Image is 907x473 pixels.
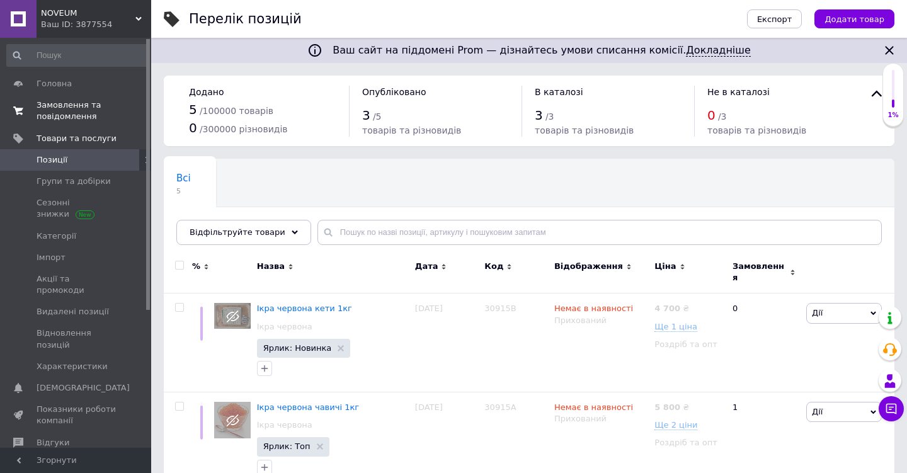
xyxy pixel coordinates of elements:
span: Дії [812,308,823,317]
span: Замовлення [733,261,787,283]
span: Показники роботи компанії [37,404,117,426]
span: 30915А [484,402,516,412]
span: Відфільтруйте товари [190,227,285,237]
span: Ваш сайт на піддомені Prom — дізнайтесь умови списання комісії. [333,44,751,57]
b: 4 700 [654,304,680,313]
span: Ще 2 ціни [654,420,697,430]
a: Ікра червона кети 1кг [257,304,352,313]
span: Ярлик: Топ [263,442,311,450]
span: 0 [189,120,197,135]
span: / 100000 товарів [200,106,273,116]
span: Додано [189,87,224,97]
span: В каталозі [535,87,583,97]
button: Додати товар [814,9,894,28]
div: Роздріб та опт [654,339,722,350]
div: Роздріб та опт [654,437,722,448]
span: Код [484,261,503,272]
div: [DATE] [412,293,482,392]
span: Немає в наявності [554,402,633,416]
input: Пошук [6,44,149,67]
span: [DEMOGRAPHIC_DATA] [37,382,130,394]
span: Всі [176,173,191,184]
span: Додати товар [824,14,884,24]
span: Назва [257,261,285,272]
span: Замовлення та повідомлення [37,100,117,122]
span: 3 [535,108,543,123]
span: 5 [189,102,197,117]
span: Немає в наявності [554,304,633,317]
input: Пошук по назві позиції, артикулу і пошуковим запитам [317,220,882,245]
button: Чат з покупцем [879,396,904,421]
img: Икра красная чавычи 1 кг [214,402,251,438]
span: / 5 [373,111,382,122]
span: Сезонні знижки [37,197,117,220]
span: 30915B [484,304,516,313]
div: ₴ [654,303,689,314]
span: Опубліковано [362,87,426,97]
span: % [192,261,200,272]
span: Дії [812,407,823,416]
span: товарів та різновидів [707,125,806,135]
span: Групи та добірки [37,176,111,187]
span: Видалені позиції [37,306,109,317]
img: Икра красная кеты 1 кг [214,303,251,329]
span: Ще 1 ціна [654,322,697,332]
span: Відновлення позицій [37,328,117,350]
span: Характеристики [37,361,108,372]
span: Головна [37,78,72,89]
a: Ікра червона [257,321,312,333]
a: Докладніше [686,44,750,57]
span: Товари та послуги [37,133,117,144]
div: Прихований [554,413,648,425]
span: / 300000 різновидів [200,124,288,134]
span: / 3 [718,111,727,122]
div: ₴ [654,402,689,413]
span: товарів та різновидів [362,125,461,135]
div: 0 [725,293,803,392]
div: Прихований [554,315,648,326]
span: Ціна [654,261,676,272]
a: Ікра червона [257,419,312,431]
span: Ярлик: Новинка [263,344,332,352]
span: Категорії [37,231,76,242]
span: Експорт [757,14,792,24]
b: 5 800 [654,402,680,412]
a: Ікра червона чавичі 1кг [257,402,359,412]
span: Акції та промокоди [37,273,117,296]
span: 0 [707,108,716,123]
span: Відображення [554,261,623,272]
button: Експорт [747,9,802,28]
span: Не в каталозі [707,87,770,97]
div: 1% [883,111,903,120]
div: Перелік позицій [189,13,302,26]
span: Дата [415,261,438,272]
div: Ваш ID: 3877554 [41,19,151,30]
span: / 3 [545,111,554,122]
span: Відгуки [37,437,69,448]
svg: Закрити [882,43,897,58]
span: товарів та різновидів [535,125,634,135]
span: NOVEUM [41,8,135,19]
span: Імпорт [37,252,66,263]
span: 5 [176,186,191,196]
span: 3 [362,108,370,123]
span: Позиції [37,154,67,166]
